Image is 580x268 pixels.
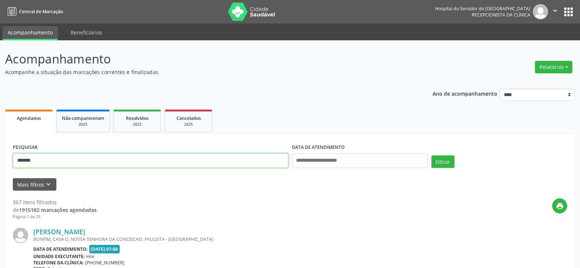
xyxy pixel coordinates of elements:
label: DATA DE ATENDIMENTO [292,142,345,153]
div: 2025 [119,122,156,127]
span: [DATE] 07:00 [89,245,120,253]
a: Beneficiários [66,26,107,39]
div: de [13,206,97,214]
span: Resolvidos [126,115,149,121]
i:  [551,7,559,15]
div: 2025 [62,122,104,127]
a: Acompanhamento [3,26,58,40]
p: Acompanhe a situação das marcações correntes e finalizadas [5,68,404,76]
span: [PHONE_NUMBER] [85,260,124,266]
button: Relatórios [535,61,572,73]
button: Filtrar [431,155,454,168]
span: Hse [86,253,94,260]
button:  [548,4,562,19]
span: Recepcionista da clínica [472,12,530,18]
img: img [13,228,28,243]
div: Hospital do Servidor do [GEOGRAPHIC_DATA] [435,5,530,12]
b: Unidade executante: [33,253,85,260]
button: apps [562,5,575,18]
b: Data de atendimento: [33,246,88,252]
span: Agendados [17,115,41,121]
div: Página 1 de 25 [13,214,97,220]
span: Cancelados [176,115,201,121]
div: 367 itens filtrados [13,198,97,206]
label: PESQUISAR [13,142,38,153]
span: Não compareceram [62,115,104,121]
a: [PERSON_NAME] [33,228,85,236]
p: Ano de acompanhamento [433,89,497,98]
button: print [552,198,567,213]
a: Central de Marcação [5,5,63,18]
p: Acompanhamento [5,50,404,68]
strong: 1915182 marcações agendadas [19,206,97,213]
i: keyboard_arrow_down [44,180,52,188]
i: print [556,202,564,210]
span: Central de Marcação [19,8,63,15]
div: BONFIM, CASA D, NOSSA SENHORA DA CONCEICAO, PAULISTA - [GEOGRAPHIC_DATA] [33,236,457,242]
b: Telefone da clínica: [33,260,84,266]
button: Mais filtroskeyboard_arrow_down [13,178,56,191]
div: 2025 [170,122,207,127]
img: img [533,4,548,19]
